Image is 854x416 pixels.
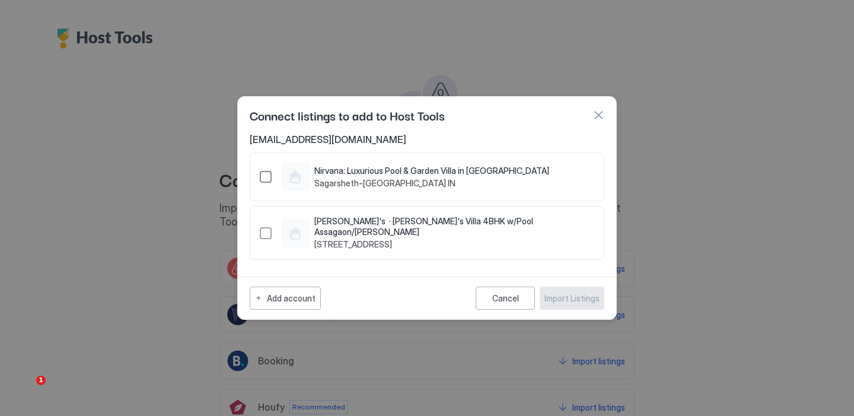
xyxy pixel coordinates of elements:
[36,376,46,385] span: 1
[492,293,519,303] div: Cancel
[314,239,594,250] span: [STREET_ADDRESS]
[260,216,594,250] div: 52603835
[476,287,535,310] button: Cancel
[544,292,600,304] div: Import Listings
[540,287,604,310] button: Import Listings
[250,106,445,124] span: Connect listings to add to Host Tools
[250,134,604,145] span: [EMAIL_ADDRESS][DOMAIN_NAME]
[260,163,594,191] div: 17895682
[314,178,549,189] span: Sagarsheth-[GEOGRAPHIC_DATA] IN
[12,376,40,404] iframe: Intercom live chat
[314,216,594,237] span: [PERSON_NAME]'s · [PERSON_NAME]'s Villa 4BHK w/Pool Assagaon/[PERSON_NAME]
[250,287,321,310] button: Add account
[267,292,316,304] div: Add account
[314,166,549,176] span: Nirvana: Luxurious Pool & Garden Villa in [GEOGRAPHIC_DATA]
